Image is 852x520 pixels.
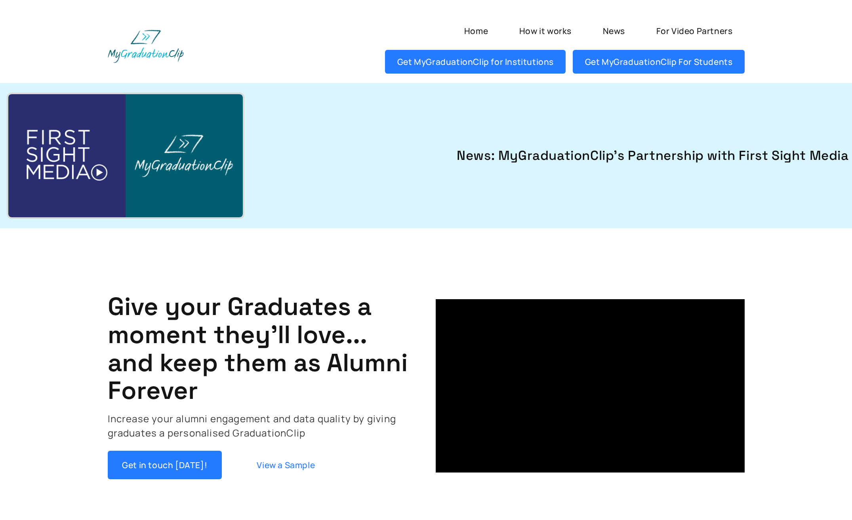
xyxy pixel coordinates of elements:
a: Get MyGraduationClip for Institutions [385,50,566,74]
p: Increase your alumni engagement and data quality by giving graduates a personalised GraduationClip [108,412,417,440]
a: Home [452,19,500,43]
a: View a Sample [229,451,343,479]
a: News [591,19,637,43]
a: How it works [507,19,583,43]
a: News: MyGraduationClip's Partnership with First Sight Media [267,146,849,166]
a: Get MyGraduationClip For Students [573,50,744,74]
a: For Video Partners [644,19,744,43]
h1: Give your Graduates a moment they'll love... and keep them as Alumni Forever [108,292,417,405]
a: Get in touch [DATE]! [108,451,222,479]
